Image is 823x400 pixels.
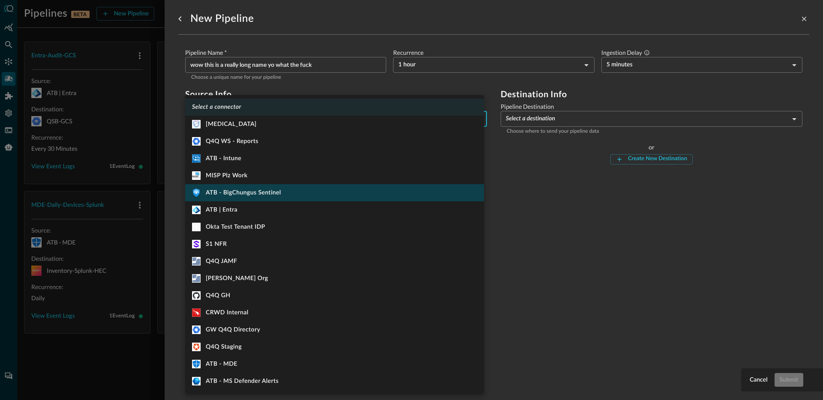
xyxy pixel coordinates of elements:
svg: Google Workspace - Reports API [192,137,201,146]
div: Q4Q WS - Reports [192,137,258,146]
div: [MEDICAL_DATA] [192,120,256,128]
svg: Microsoft Entra ID (Azure AD) [192,206,201,214]
em: Select a connector [192,104,241,110]
div: Q4Q GH [192,291,230,300]
svg: SentinelOne Singularity Platform [192,240,201,248]
div: Q4Q Staging [192,343,242,351]
svg: Okta [192,223,201,231]
svg: Crowdstrike Falcon [192,308,201,317]
svg: MISP [192,171,201,180]
div: ATB - Intune [192,154,241,163]
div: Okta Test Tenant IDP [192,223,265,231]
div: MISP Plz Work [192,171,248,180]
div: ATB | Entra [192,206,237,214]
div: ATB - MS Defender Alerts [192,377,279,385]
div: GW Q4Q Directory [192,325,260,334]
svg: Microsoft Intune [192,154,201,163]
svg: Auth0 [192,343,201,351]
svg: Microsoft Graph API - Security [192,377,201,385]
svg: Microsoft Defender for Endpoint [192,360,201,368]
div: S1 NFR [192,240,227,248]
div: CRWD Internal [192,308,249,317]
svg: Carbon Black Cloud [192,120,201,128]
div: ATB - BigChungus Sentinel [192,188,281,197]
svg: JAMF Pro [192,257,201,266]
svg: Microsoft Sentinel - Incidents [192,188,201,197]
div: [PERSON_NAME] Org [192,274,268,283]
svg: JAMF Pro [192,274,201,283]
div: ATB - MDE [192,360,237,368]
svg: Google Workspace - Directory API [192,325,201,334]
div: Q4Q JAMF [192,257,237,266]
svg: GitHubAdvancedSecurity [192,291,201,300]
